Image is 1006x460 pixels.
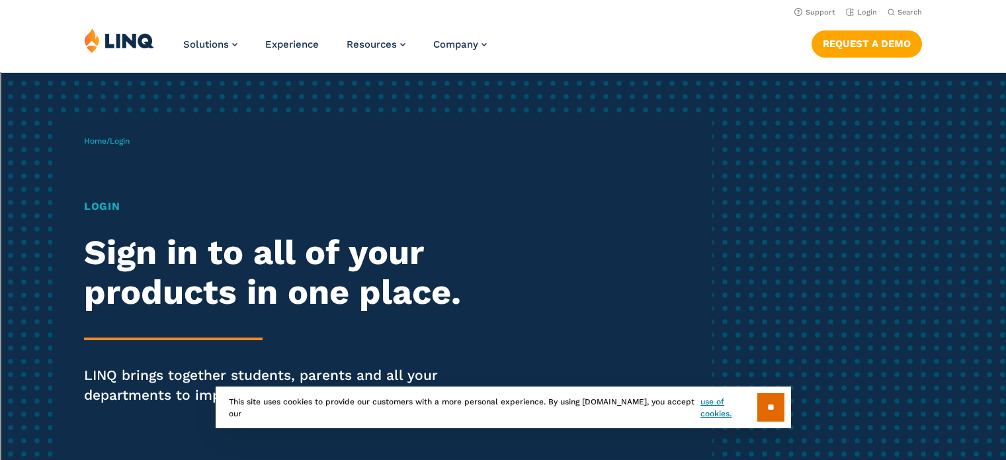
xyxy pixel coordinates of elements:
nav: Button Navigation [812,28,922,57]
a: Request a Demo [812,30,922,57]
a: Resources [347,38,405,50]
button: Open Search Bar [888,7,922,17]
a: use of cookies. [700,396,757,420]
a: Login [846,8,877,17]
span: Company [433,38,478,50]
img: LINQ | K‑12 Software [84,28,154,53]
span: Resources [347,38,397,50]
span: Search [898,8,922,17]
span: Solutions [183,38,229,50]
a: Experience [265,38,319,50]
a: Solutions [183,38,237,50]
a: Company [433,38,487,50]
nav: Primary Navigation [183,28,487,71]
a: Support [794,8,835,17]
div: This site uses cookies to provide our customers with a more personal experience. By using [DOMAIN... [216,387,791,428]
